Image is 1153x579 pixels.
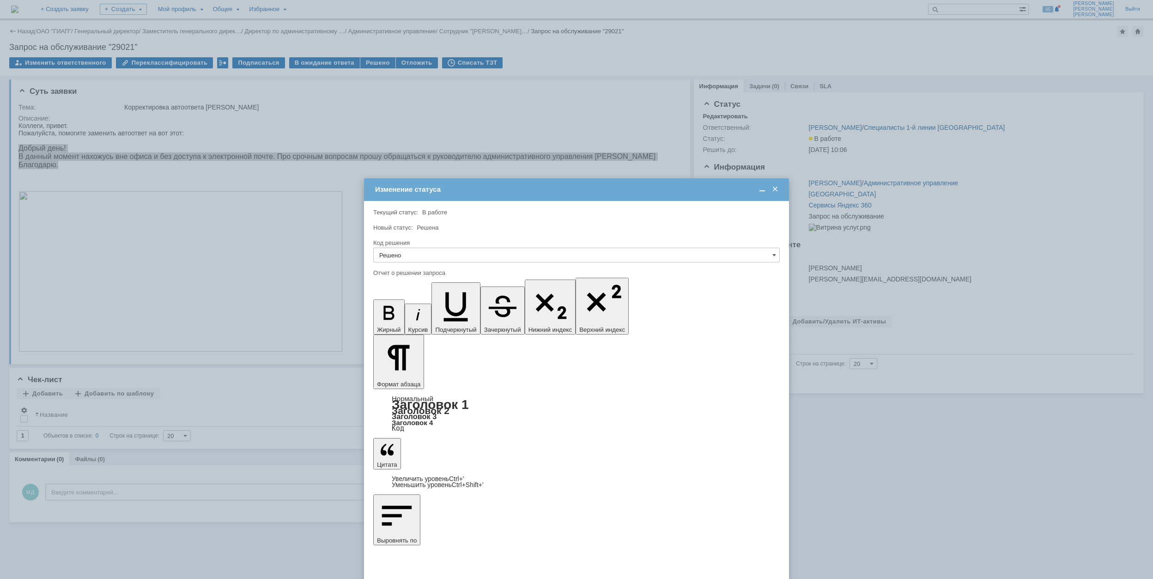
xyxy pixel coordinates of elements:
button: Зачеркнутый [480,286,525,335]
span: Закрыть [771,185,780,194]
a: Increase [392,475,464,482]
span: Зачеркнутый [484,326,521,333]
button: Цитата [373,438,401,469]
a: Заголовок 2 [392,405,449,416]
label: Текущий статус: [373,209,418,216]
span: Курсив [408,326,428,333]
span: Формат абзаца [377,381,420,388]
span: В работе [422,209,447,216]
span: Ctrl+Shift+' [452,481,484,488]
span: Подчеркнутый [435,326,476,333]
button: Формат абзаца [373,335,424,389]
span: Верхний индекс [579,326,625,333]
span: Решена [417,224,438,231]
a: Заголовок 4 [392,419,433,427]
span: Жирный [377,326,401,333]
div: Код решения [373,240,778,246]
div: Формат абзаца [373,396,780,432]
a: Заголовок 3 [392,412,437,421]
div: Цитата [373,476,780,488]
button: Подчеркнутый [431,282,480,335]
div: Изменение статуса [375,185,780,194]
button: Курсив [405,304,432,335]
a: Нормальный [392,395,433,402]
label: Новый статус: [373,224,413,231]
button: Жирный [373,299,405,335]
span: Свернуть (Ctrl + M) [758,185,767,194]
span: Выровнять по [377,537,417,544]
a: Decrease [392,481,484,488]
button: Нижний индекс [525,280,576,335]
button: Выровнять по [373,494,420,545]
span: Нижний индекс [528,326,572,333]
a: Код [392,424,404,433]
div: Отчет о решении запроса [373,270,778,276]
span: Ctrl+' [449,475,464,482]
a: Заголовок 1 [392,397,469,412]
button: Верхний индекс [576,278,629,335]
span: Цитата [377,461,397,468]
